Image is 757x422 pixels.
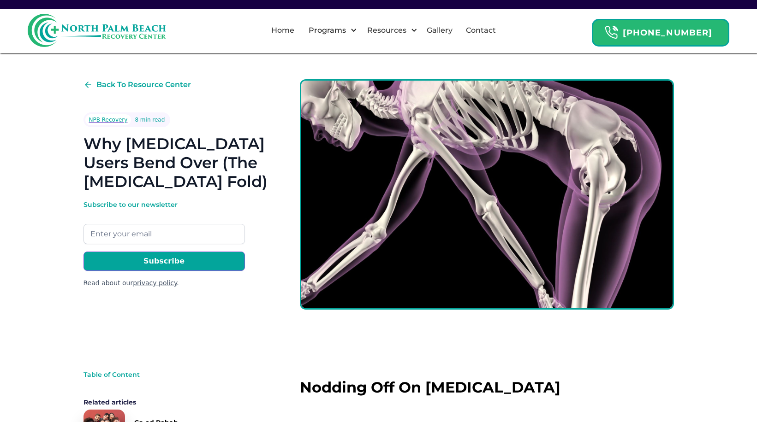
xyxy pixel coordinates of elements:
[306,25,348,36] div: Programs
[266,16,300,45] a: Home
[83,370,231,379] div: Table of Content
[365,25,409,36] div: Resources
[83,200,245,288] form: Email Form
[359,16,420,45] div: Resources
[592,14,729,47] a: Header Calendar Icons[PHONE_NUMBER]
[300,400,674,415] p: ‍
[300,379,674,396] h2: Nodding Off On [MEDICAL_DATA]
[83,79,191,90] a: Back To Resource Center
[89,115,128,124] div: NPB Recovery
[83,398,231,407] div: Related articles
[301,16,359,45] div: Programs
[83,200,245,209] div: Subscribe to our newsletter
[85,114,131,125] a: NPB Recovery
[623,28,712,38] strong: [PHONE_NUMBER]
[460,16,501,45] a: Contact
[96,79,191,90] div: Back To Resource Center
[83,278,245,288] div: Read about our .
[83,224,245,244] input: Enter your email
[83,252,245,271] input: Subscribe
[83,135,270,191] h1: Why [MEDICAL_DATA] Users Bend Over (The [MEDICAL_DATA] Fold)
[604,25,618,40] img: Header Calendar Icons
[421,16,458,45] a: Gallery
[135,115,165,124] div: 8 min read
[133,279,177,287] a: privacy policy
